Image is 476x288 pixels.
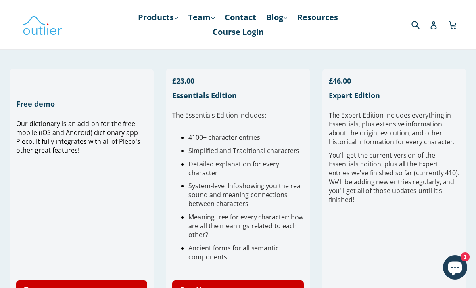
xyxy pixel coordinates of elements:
[188,160,279,177] span: Detailed explanation for every character
[188,133,260,142] span: 4100+ character entries
[416,168,456,177] a: currently 410
[221,10,260,25] a: Contact
[409,16,432,33] input: Search
[172,76,194,86] span: £23.00
[22,13,63,36] img: Outlier Linguistics
[188,146,299,155] span: Simplified and Traditional characters
[262,10,291,25] a: Blog
[188,244,279,261] span: Ancient forms for all semantic components
[188,181,239,190] a: System-level Info
[188,181,302,208] span: showing you the real sound and meaning connections between characters
[329,90,460,100] h1: Expert Edition
[184,10,219,25] a: Team
[134,10,182,25] a: Products
[172,111,266,120] span: The Essentials Edition includes:
[441,255,470,282] inbox-online-store-chat: Shopify online store chat
[16,119,140,155] span: Our dictionary is an add-on for the free mobile (iOS and Android) dictionary app Pleco. It fully ...
[293,10,342,25] a: Resources
[329,151,459,204] span: You'll get the current version of the Essentials Edition, plus all the Expert entries we've finis...
[172,90,303,100] h1: Essentials Edition
[188,212,303,239] span: Meaning tree for every character: how are all the meanings related to each other?
[329,111,416,120] span: The Expert Edition includes e
[209,25,268,39] a: Course Login
[329,76,351,86] span: £46.00
[16,99,147,109] h1: Free demo
[329,111,455,146] span: verything in Essentials, plus extensive information about the origin, evolution, and other histor...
